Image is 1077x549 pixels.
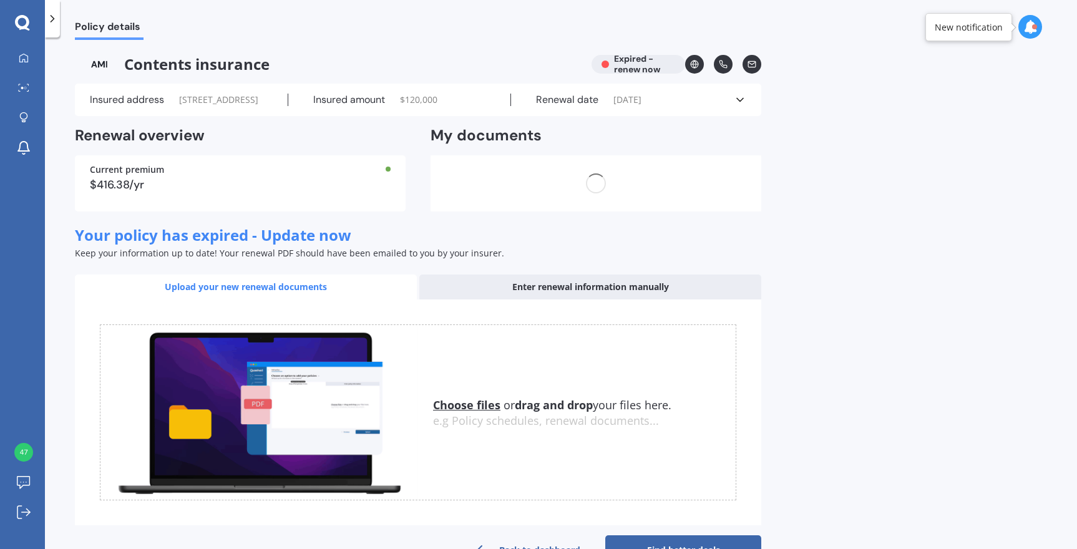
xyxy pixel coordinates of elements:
span: or your files here. [433,397,671,412]
label: Insured amount [313,94,385,106]
u: Choose files [433,397,500,412]
div: Current premium [90,165,391,174]
div: New notification [935,21,1003,34]
label: Insured address [90,94,164,106]
img: b7f8de3bd60896f5d943c2319f10340b [14,443,33,462]
span: $ 120,000 [400,94,437,106]
label: Renewal date [536,94,598,106]
img: upload.de96410c8ce839c3fdd5.gif [100,325,418,500]
div: $416.38/yr [90,179,391,190]
div: Enter renewal information manually [419,274,761,299]
span: Keep your information up to date! Your renewal PDF should have been emailed to you by your insurer. [75,247,504,259]
b: drag and drop [515,397,593,412]
div: e.g Policy schedules, renewal documents... [433,414,736,428]
div: Upload your new renewal documents [75,274,417,299]
span: [DATE] [613,94,641,106]
h2: My documents [431,126,542,145]
span: Your policy has expired - Update now [75,225,351,245]
h2: Renewal overview [75,126,406,145]
span: Policy details [75,21,144,37]
span: [STREET_ADDRESS] [179,94,258,106]
img: AMI-text-1.webp [75,55,124,74]
span: Contents insurance [75,55,582,74]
